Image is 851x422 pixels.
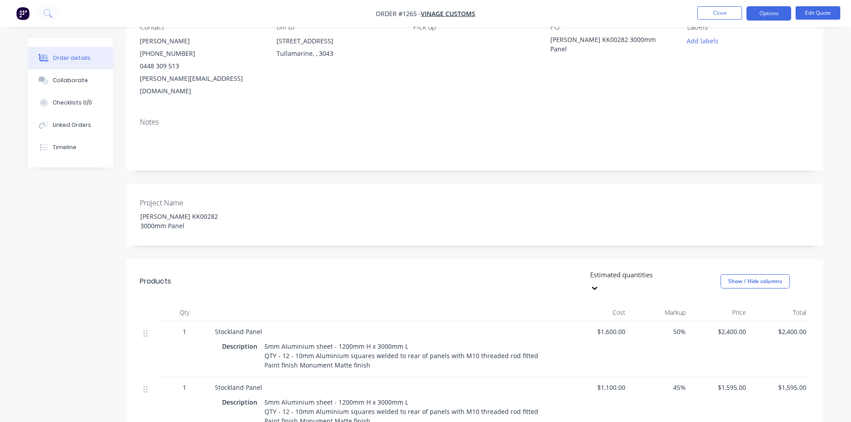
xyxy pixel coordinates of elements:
[140,276,171,287] div: Products
[140,47,262,60] div: [PHONE_NUMBER]
[183,327,186,336] span: 1
[28,69,113,92] button: Collaborate
[28,47,113,69] button: Order details
[682,35,723,47] button: Add labels
[687,23,809,31] div: Labels
[140,35,262,47] div: [PERSON_NAME]
[693,327,746,336] span: $2,400.00
[633,383,686,392] span: 45%
[746,6,791,21] button: Options
[277,35,399,63] div: [STREET_ADDRESS]Tullamarine, , 3043
[140,23,262,31] div: Contact
[183,383,186,392] span: 1
[53,54,91,62] div: Order details
[140,35,262,97] div: [PERSON_NAME][PHONE_NUMBER]0448 309 513[PERSON_NAME][EMAIL_ADDRESS][DOMAIN_NAME]
[633,327,686,336] span: 50%
[261,340,542,372] div: 5mm Aluminium sheet - 1200mm H x 3000mm L QTY - 12 - 10mm Aluminium squares welded to rear of pan...
[421,9,475,18] a: Vinage Customs
[629,304,689,322] div: Markup
[376,9,421,18] span: Order #1265 -
[28,114,113,136] button: Linked Orders
[28,92,113,114] button: Checklists 0/0
[140,118,810,126] div: Notes
[550,35,662,54] div: [PERSON_NAME] KK00282 3000mm Panel
[53,99,92,107] div: Checklists 0/0
[689,304,750,322] div: Price
[53,121,91,129] div: Linked Orders
[569,304,629,322] div: Cost
[140,60,262,72] div: 0448 309 513
[222,340,261,353] div: Description
[140,72,262,97] div: [PERSON_NAME][EMAIL_ADDRESS][DOMAIN_NAME]
[572,383,625,392] span: $1,100.00
[222,396,261,409] div: Description
[53,76,88,84] div: Collaborate
[753,327,806,336] span: $2,400.00
[158,304,211,322] div: Qty
[53,143,76,151] div: Timeline
[550,23,673,31] div: PO
[697,6,742,20] button: Close
[277,47,399,60] div: Tullamarine, , 3043
[753,383,806,392] span: $1,595.00
[721,274,790,288] button: Show / Hide columns
[277,23,399,31] div: Bill to
[215,327,262,336] span: Stockland Panel
[133,210,245,232] div: [PERSON_NAME] KK00282 3000mm Panel
[16,7,29,20] img: Factory
[750,304,810,322] div: Total
[796,6,840,20] button: Edit Quote
[413,23,536,31] div: Pick up
[277,35,399,47] div: [STREET_ADDRESS]
[693,383,746,392] span: $1,595.00
[28,136,113,159] button: Timeline
[572,327,625,336] span: $1,600.00
[215,383,262,392] span: Stockland Panel
[140,197,252,208] label: Project Name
